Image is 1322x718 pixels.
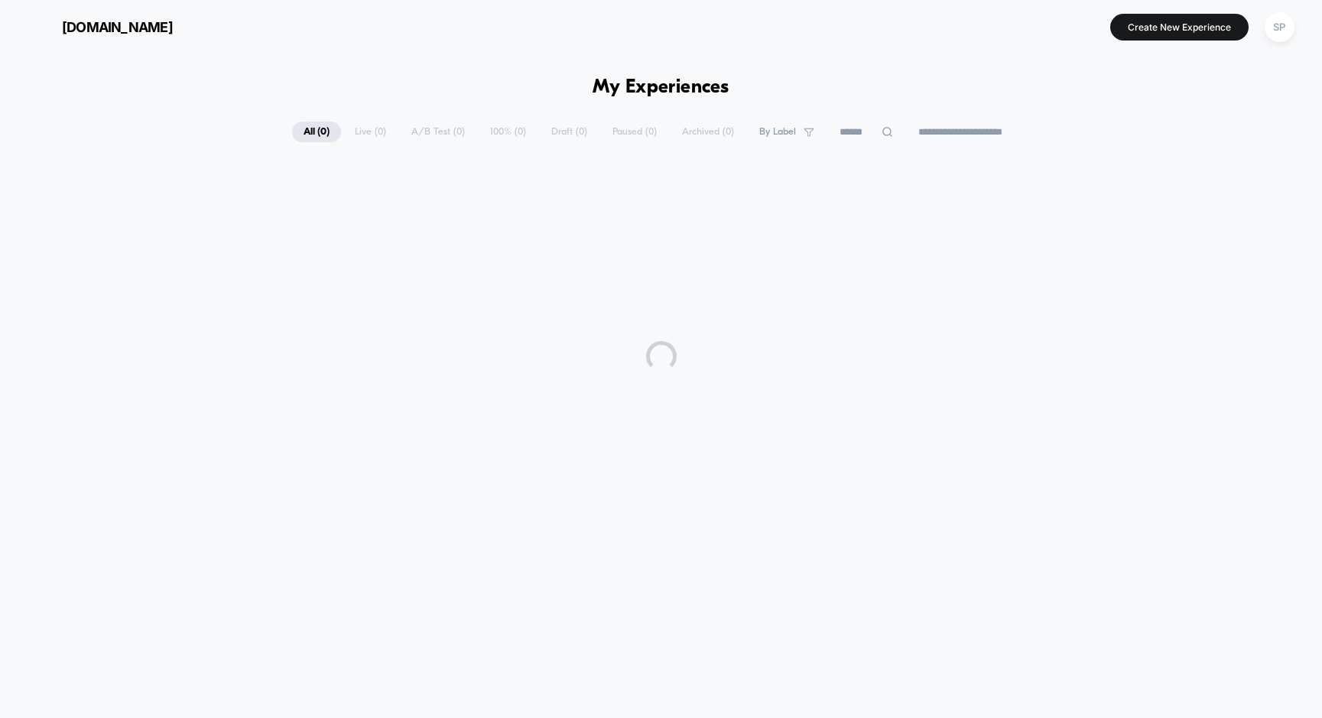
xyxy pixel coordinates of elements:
button: [DOMAIN_NAME] [23,15,177,39]
span: [DOMAIN_NAME] [62,19,173,35]
button: Create New Experience [1110,14,1249,41]
span: By Label [759,126,796,138]
div: SP [1265,12,1294,42]
button: SP [1260,11,1299,43]
span: All ( 0 ) [292,122,341,142]
h1: My Experiences [593,76,729,99]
